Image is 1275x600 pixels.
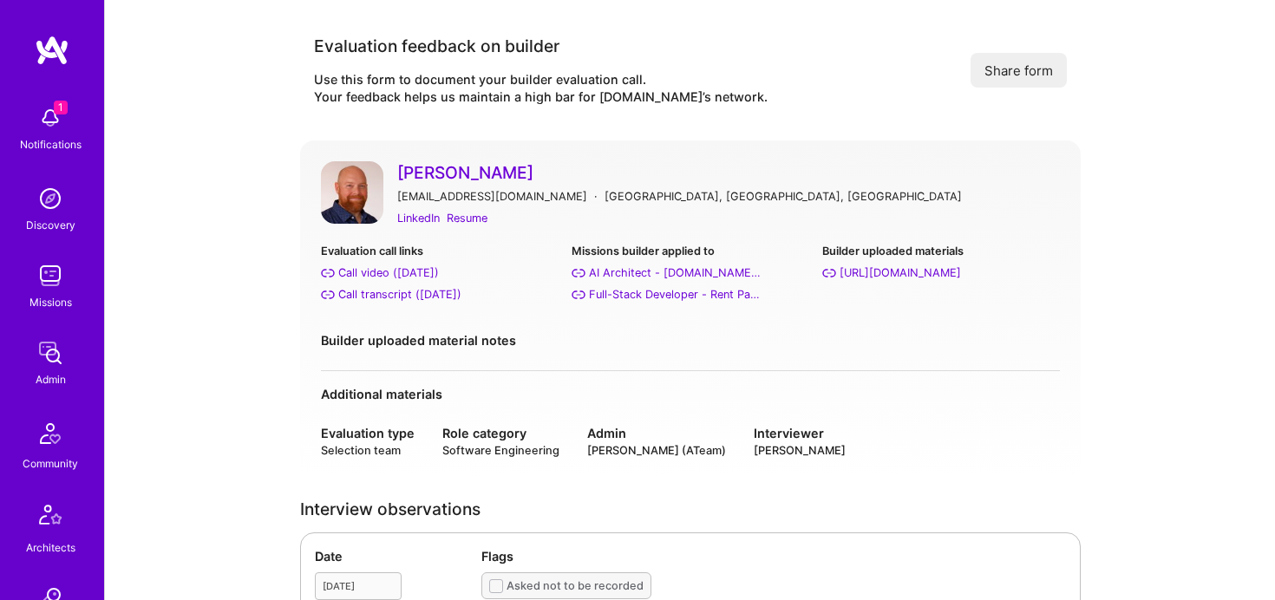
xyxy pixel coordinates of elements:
[754,424,846,442] div: Interviewer
[321,288,335,302] i: Call transcript (May 02, 2025)
[321,285,558,303] a: Call transcript ([DATE])
[971,53,1067,88] button: Share form
[314,35,768,57] div: Evaluation feedback on builder
[587,424,726,442] div: Admin
[321,385,1060,403] div: Additional materials
[338,285,461,303] div: Call transcript (May 02, 2025)
[314,71,768,106] div: Use this form to document your builder evaluation call. Your feedback helps us maintain a high ba...
[822,242,1059,260] div: Builder uploaded materials
[321,442,415,459] div: Selection team
[29,497,71,538] img: Architects
[572,266,585,280] i: AI Architect - A.Team: AI Solutions
[26,216,75,234] div: Discovery
[822,266,836,280] i: https://xome.com
[33,101,68,135] img: bell
[321,424,415,442] div: Evaluation type
[481,547,1066,565] div: Flags
[321,264,558,282] a: Call video ([DATE])
[589,285,762,303] div: Full-Stack Developer - Rent Parity: Architectural help to Create & Deploy strategy for a working ...
[35,35,69,66] img: logo
[338,264,439,282] div: Call video (May 02, 2025)
[321,266,335,280] i: Call video (May 02, 2025)
[605,187,962,205] div: [GEOGRAPHIC_DATA], [GEOGRAPHIC_DATA], [GEOGRAPHIC_DATA]
[33,336,68,370] img: admin teamwork
[36,370,66,388] div: Admin
[587,442,726,459] div: [PERSON_NAME] (ATeam)
[822,264,1059,282] a: [URL][DOMAIN_NAME]
[26,538,75,557] div: Architects
[321,242,558,260] div: Evaluation call links
[589,264,762,282] div: AI Architect - A.Team: AI Solutions
[315,547,467,565] div: Date
[572,242,808,260] div: Missions builder applied to
[321,161,383,228] a: User Avatar
[54,101,68,114] span: 1
[442,442,559,459] div: Software Engineering
[321,161,383,224] img: User Avatar
[442,424,559,442] div: Role category
[33,258,68,293] img: teamwork
[300,500,1081,518] div: Interview observations
[33,181,68,216] img: discovery
[572,288,585,302] i: Full-Stack Developer - Rent Parity: Architectural help to Create & Deploy strategy for a working ...
[594,187,598,205] div: ·
[23,454,78,473] div: Community
[572,264,808,282] a: AI Architect - [DOMAIN_NAME]: AI Solutions
[754,442,846,459] div: [PERSON_NAME]
[397,187,587,205] div: [EMAIL_ADDRESS][DOMAIN_NAME]
[397,209,440,227] a: LinkedIn
[29,293,72,311] div: Missions
[572,285,808,303] a: Full-Stack Developer - Rent Parity: Architectural help to Create & Deploy strategy for a working ...
[20,135,82,153] div: Notifications
[507,577,644,595] div: Asked not to be recorded
[29,413,71,454] img: Community
[397,161,1060,184] a: [PERSON_NAME]
[840,264,961,282] div: https://xome.com
[447,209,487,227] a: Resume
[321,331,1060,349] div: Builder uploaded material notes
